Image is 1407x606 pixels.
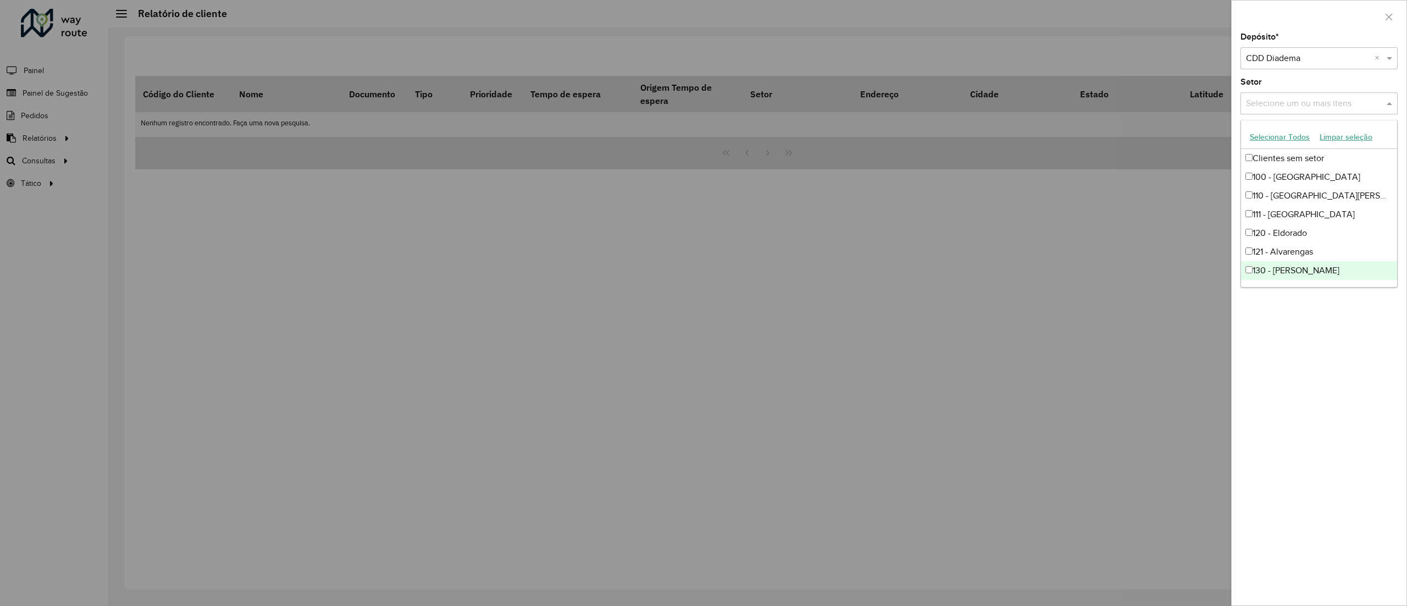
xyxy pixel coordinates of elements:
ng-dropdown-panel: Options list [1240,120,1397,288]
label: Depósito [1240,30,1279,43]
div: Clientes sem setor [1241,149,1397,168]
button: Limpar seleção [1315,129,1377,146]
label: Setor [1240,75,1262,89]
div: 130 - [PERSON_NAME] [1241,261,1397,280]
div: 111 - [GEOGRAPHIC_DATA] [1241,205,1397,224]
div: 100 - [GEOGRAPHIC_DATA] [1241,168,1397,186]
button: Selecionar Todos [1245,129,1315,146]
div: 121 - Alvarengas [1241,243,1397,261]
div: 131 - [GEOGRAPHIC_DATA] [1241,280,1397,299]
div: 110 - [GEOGRAPHIC_DATA][PERSON_NAME] [1241,186,1397,205]
span: Clear all [1375,52,1384,65]
div: 120 - Eldorado [1241,224,1397,243]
